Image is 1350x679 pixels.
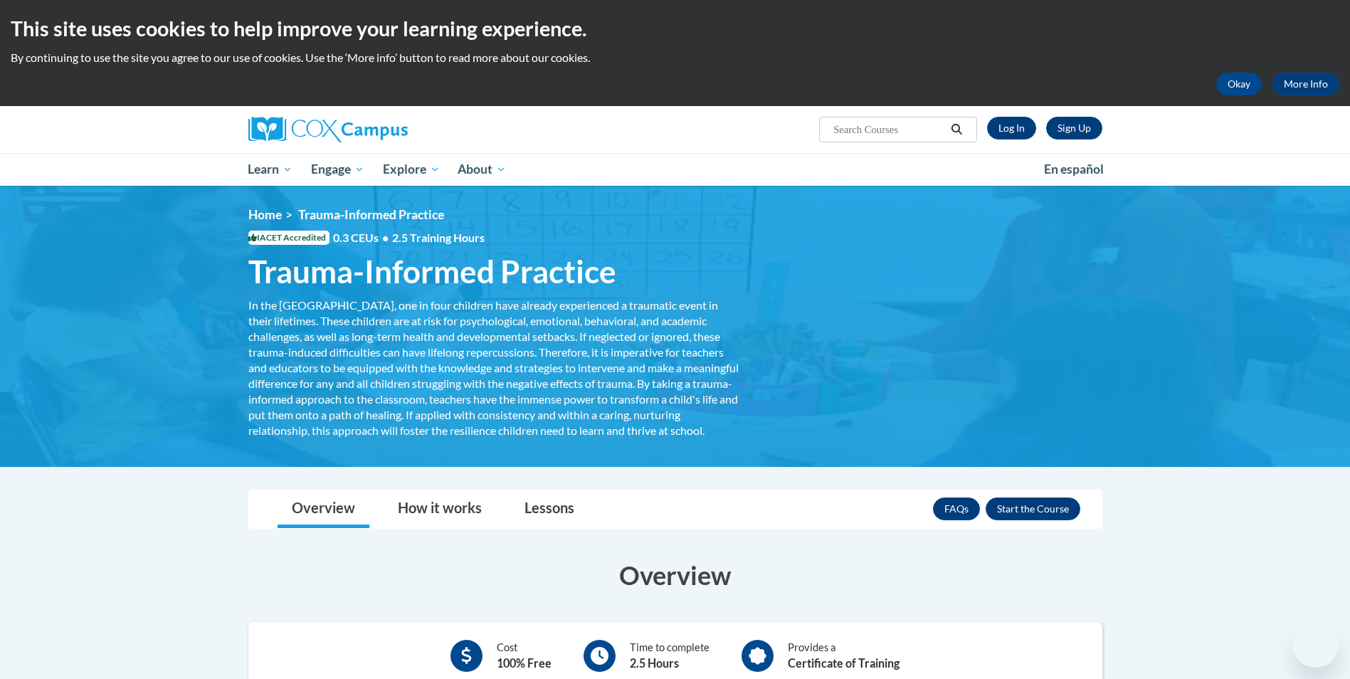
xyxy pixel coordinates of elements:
span: 0.3 CEUs [333,230,485,246]
a: Explore [374,153,449,186]
div: Time to complete [630,640,710,672]
iframe: Button to launch messaging window [1293,622,1339,668]
b: Certificate of Training [788,656,900,670]
span: • [382,231,389,244]
span: En español [1044,162,1104,177]
div: Provides a [788,640,900,672]
input: Search Courses [832,121,946,138]
a: Cox Campus [248,117,519,142]
a: Log In [987,117,1036,140]
span: Trauma-Informed Practice [298,207,444,222]
span: Engage [311,161,364,178]
a: FAQs [933,498,980,520]
a: Learn [239,153,302,186]
span: Explore [383,161,440,178]
a: Home [248,207,282,222]
h3: Overview [248,557,1102,593]
p: By continuing to use the site you agree to our use of cookies. Use the ‘More info’ button to read... [11,50,1339,65]
div: In the [GEOGRAPHIC_DATA], one in four children have already experienced a traumatic event in thei... [248,298,739,438]
b: 100% Free [497,656,552,670]
h2: This site uses cookies to help improve your learning experience. [11,14,1339,43]
div: Cost [497,640,552,672]
b: 2.5 Hours [630,656,679,670]
button: Okay [1216,73,1262,95]
a: More Info [1272,73,1339,95]
div: Main menu [227,153,1124,186]
span: 2.5 Training Hours [392,231,485,244]
span: About [458,161,506,178]
a: How it works [384,490,496,528]
a: About [448,153,515,186]
button: Search [946,121,967,138]
a: Overview [278,490,369,528]
a: Register [1046,117,1102,140]
a: Lessons [510,490,589,528]
span: Learn [248,161,292,178]
span: Trauma-Informed Practice [248,253,616,290]
span: IACET Accredited [248,231,329,245]
a: Engage [302,153,374,186]
a: En español [1035,154,1113,184]
img: Cox Campus [248,117,408,142]
button: Enroll [986,498,1080,520]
